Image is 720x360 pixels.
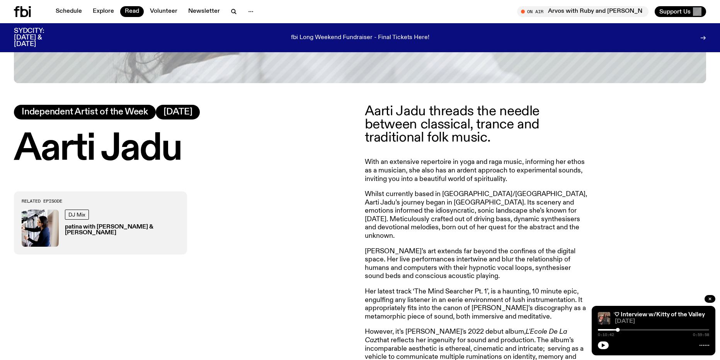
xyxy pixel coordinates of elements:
[655,6,706,17] button: Support Us
[482,312,705,318] a: The Bridge with [PERSON_NAME] (✿˘︶˘✿).｡.:*♡ Interview w/Kitty of the Valley
[365,288,587,321] p: Her latest track ‘The Mind Searcher Pt. 1’, is a haunting, 10 minute epic, engulfing any listener...
[615,319,709,324] span: [DATE]
[22,108,148,116] span: Independent Artist of the Week
[14,28,63,48] h3: SYDCITY: [DATE] & [DATE]
[65,224,179,236] h3: patina with [PERSON_NAME] & [PERSON_NAME]
[291,34,429,41] p: fbi Long Weekend Fundraiser - Final Tickets Here!
[145,6,182,17] a: Volunteer
[365,158,587,183] p: With an extensive repertoire in yoga and raga music, informing her ethos as a musician, she also ...
[163,108,192,116] span: [DATE]
[22,210,179,247] a: DJ Mixpatina with [PERSON_NAME] & [PERSON_NAME]
[365,190,587,241] p: Whilst currently based in [GEOGRAPHIC_DATA]/[GEOGRAPHIC_DATA], Aarti Jadu’s journey began in [GEO...
[51,6,87,17] a: Schedule
[659,8,691,15] span: Support Us
[365,247,587,281] p: [PERSON_NAME]’s art extends far beyond the confines of the digital space. Her live performances i...
[517,6,649,17] button: On AirArvos with Ruby and [PERSON_NAME]
[365,105,587,145] p: Aarti Jadu threads the needle between classical, trance and traditional folk music.
[120,6,144,17] a: Read
[693,333,709,337] span: 0:59:58
[598,333,614,337] span: 0:10:42
[88,6,119,17] a: Explore
[22,199,179,203] h3: Related Episode
[184,6,225,17] a: Newsletter
[14,132,356,167] h1: Aarti Jadu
